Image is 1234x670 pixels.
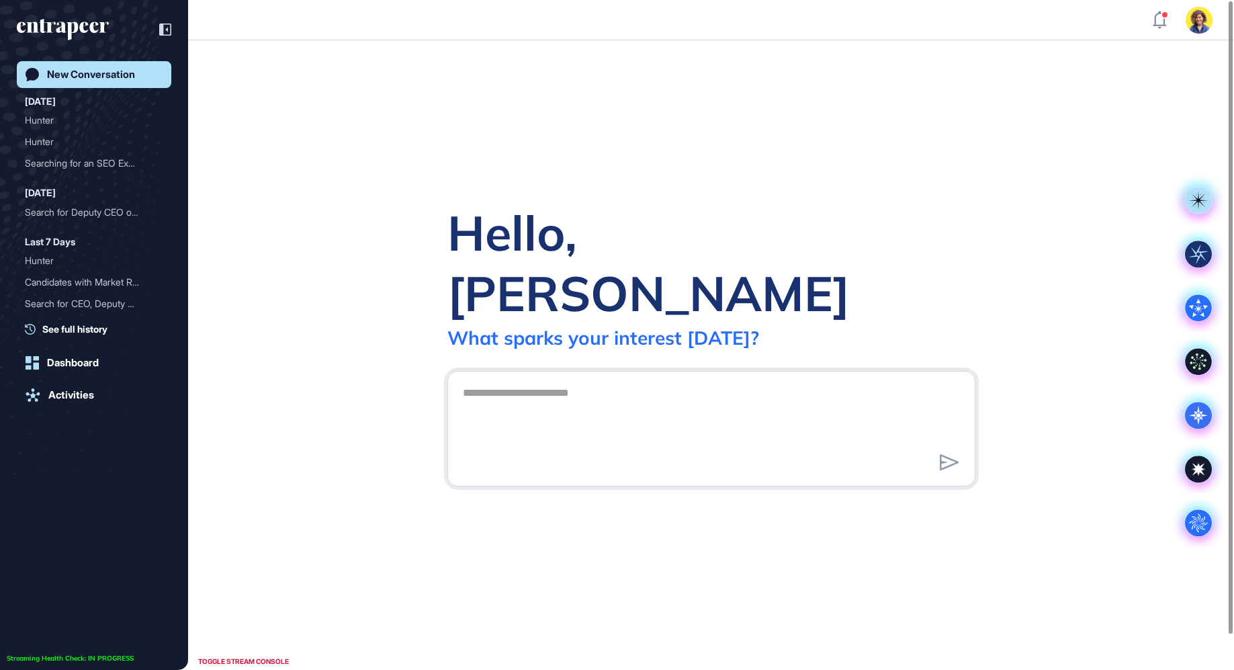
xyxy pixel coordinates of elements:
[25,185,56,201] div: [DATE]
[25,93,56,110] div: [DATE]
[25,110,152,131] div: Hunter
[48,389,94,401] div: Activities
[25,250,163,271] div: Hunter
[25,250,152,271] div: Hunter
[25,153,152,174] div: Searching for an SEO Expe...
[25,293,163,315] div: Search for CEO, Deputy CEO, or CSO Candidates in Fintech with Global Vision and M&A Experience in...
[47,69,135,81] div: New Conversation
[25,110,163,131] div: Hunter
[447,202,975,323] div: Hello, [PERSON_NAME]
[25,202,163,223] div: Search for Deputy CEO or Chief Strategy Officer in Financial Technology with M&A Experience and L...
[17,19,109,40] div: entrapeer-logo
[447,326,759,349] div: What sparks your interest [DATE]?
[25,131,152,153] div: Hunter
[25,293,152,315] div: Search for CEO, Deputy CE...
[25,153,163,174] div: Searching for an SEO Expert as a Potential Co-Founder for a GEO Startup
[1186,7,1213,34] img: user-avatar
[25,271,163,293] div: Candidates with Market Research Background in Business Intelligence/Analytics Based in Türkiye
[195,653,292,670] div: TOGGLE STREAM CONSOLE
[17,61,171,88] a: New Conversation
[17,382,171,409] a: Activities
[25,202,152,223] div: Search for Deputy CEO or ...
[25,234,75,250] div: Last 7 Days
[25,131,163,153] div: Hunter
[42,322,107,336] span: See full history
[17,349,171,376] a: Dashboard
[47,357,99,369] div: Dashboard
[25,271,152,293] div: Candidates with Market Re...
[25,322,171,336] a: See full history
